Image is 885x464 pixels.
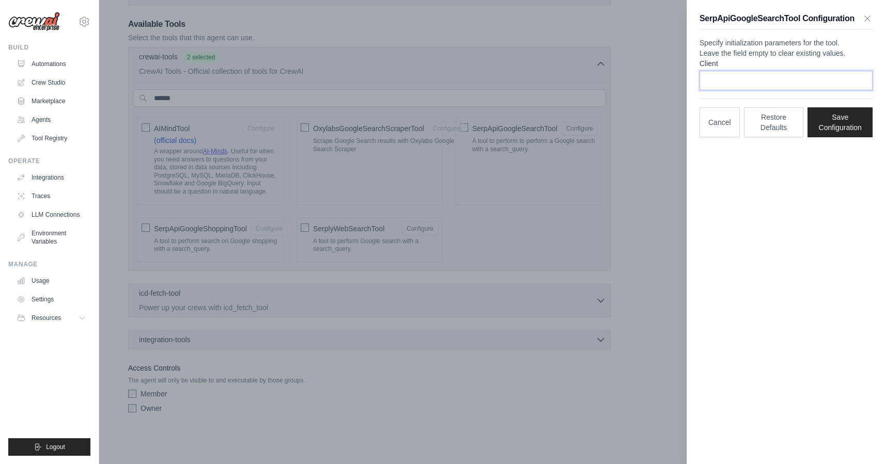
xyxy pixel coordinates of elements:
[12,206,90,223] a: LLM Connections
[8,12,60,31] img: Logo
[700,12,855,25] h3: SerpApiGoogleSearchTool Configuration
[12,225,90,250] a: Environment Variables
[12,74,90,91] a: Crew Studio
[808,107,873,137] button: Save Configuration
[12,169,90,186] a: Integrations
[8,43,90,52] div: Build
[12,111,90,128] a: Agents
[12,130,90,147] a: Tool Registry
[8,260,90,268] div: Manage
[12,188,90,204] a: Traces
[12,93,90,109] a: Marketplace
[700,107,740,137] button: Cancel
[46,443,65,451] span: Logout
[12,291,90,308] a: Settings
[8,438,90,456] button: Logout
[32,314,61,322] span: Resources
[12,310,90,326] button: Resources
[700,38,873,58] p: Specify initialization parameters for the tool. Leave the field empty to clear existing values.
[12,273,90,289] a: Usage
[744,107,804,137] button: Restore Defaults
[8,157,90,165] div: Operate
[12,56,90,72] a: Automations
[700,58,873,69] label: Client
